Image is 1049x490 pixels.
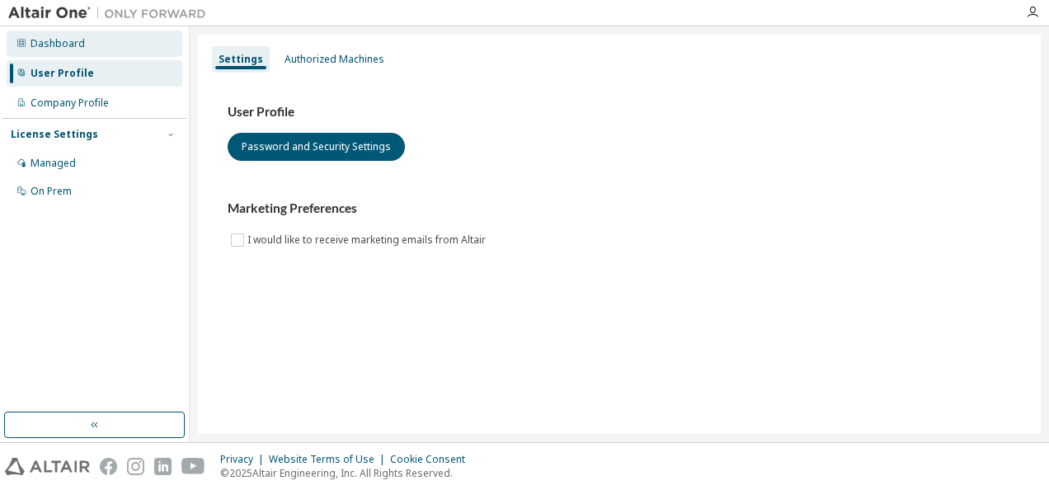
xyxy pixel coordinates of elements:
img: youtube.svg [181,458,205,475]
img: altair_logo.svg [5,458,90,475]
div: Settings [219,53,263,66]
h3: User Profile [228,104,1011,120]
div: Dashboard [31,37,85,50]
label: I would like to receive marketing emails from Altair [247,230,489,250]
button: Password and Security Settings [228,133,405,161]
div: On Prem [31,185,72,198]
img: facebook.svg [100,458,117,475]
img: Altair One [8,5,214,21]
div: User Profile [31,67,94,80]
div: Privacy [220,453,269,466]
div: Company Profile [31,97,109,110]
div: Authorized Machines [285,53,384,66]
div: Managed [31,157,76,170]
div: Cookie Consent [390,453,475,466]
div: License Settings [11,128,98,141]
img: instagram.svg [127,458,144,475]
div: Website Terms of Use [269,453,390,466]
img: linkedin.svg [154,458,172,475]
p: © 2025 Altair Engineering, Inc. All Rights Reserved. [220,466,475,480]
h3: Marketing Preferences [228,200,1011,217]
